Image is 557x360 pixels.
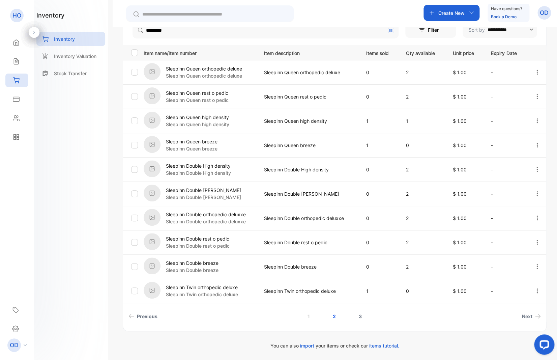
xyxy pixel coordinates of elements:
span: $ 1.00 [453,215,467,221]
a: Book a Demo [491,14,517,19]
p: OD [540,8,549,17]
button: Sort by [463,22,537,38]
p: Sleepinn Queen breeze [166,138,217,145]
p: Inventory [54,35,75,43]
p: Sleepinn Double rest o pedic [166,235,230,242]
p: 2 [406,215,439,222]
span: $ 1.00 [453,70,467,75]
p: 0 [406,287,439,295]
img: item [144,209,160,226]
span: $ 1.00 [453,240,467,245]
p: 1 [366,142,392,149]
p: Create New [438,9,465,17]
a: Inventory [36,32,105,46]
p: Sleepinn Queen orthopedic deluxe [264,69,352,76]
p: Sleepinn Double High density [166,169,231,176]
img: item [144,257,160,274]
span: Next [522,313,532,320]
p: Unit price [453,48,477,57]
p: Sleepinn Double orthopedic deluxxe [166,211,246,218]
p: Sleepinn Double breeze [264,263,352,270]
p: 1 [366,287,392,295]
img: item [144,282,160,299]
span: $ 1.00 [453,288,467,294]
img: item [144,136,160,153]
p: 0 [406,142,439,149]
img: item [144,87,160,104]
span: import [300,343,314,349]
span: $ 1.00 [453,191,467,197]
p: 0 [366,215,392,222]
p: 1 [366,117,392,124]
p: Item name/Item number [144,48,256,57]
iframe: LiveChat chat widget [529,332,557,360]
p: Sleepinn Twin orthopedic deluxe [166,291,238,298]
button: OD [537,5,551,21]
p: - [491,69,520,76]
a: Page 3 [351,310,370,323]
a: Previous page [126,310,160,323]
p: 0 [366,93,392,100]
p: - [491,215,520,222]
p: Sleepinn Double rest o pedic [264,239,352,246]
p: - [491,93,520,100]
p: Sleepinn Queen orthopedic deluxe [166,72,242,79]
p: Sleepinn Queen breeze [264,142,352,149]
img: item [144,112,160,129]
span: items tutorial. [369,343,399,349]
a: Stock Transfer [36,66,105,80]
img: item [144,185,160,201]
span: $ 1.00 [453,118,467,124]
p: - [491,239,520,246]
p: Sleepinn Double rest o pedic [166,242,230,249]
p: Items sold [366,48,392,57]
span: Previous [137,313,157,320]
p: Expiry Date [491,48,520,57]
p: Sleepinn Double orthopedic deluxxe [166,218,246,225]
img: item [144,63,160,80]
p: 1 [406,117,439,124]
p: HO [12,11,21,20]
p: 0 [366,69,392,76]
a: Inventory Valuation [36,49,105,63]
span: $ 1.00 [453,142,467,148]
p: Sleepinn Queen rest o pedic [166,89,229,96]
p: Sort by [469,26,485,33]
h1: inventory [36,11,64,20]
p: Sleepinn Queen breeze [166,145,217,152]
p: - [491,117,520,124]
p: - [491,263,520,270]
img: item [144,233,160,250]
p: Sleepinn Double High density [166,162,231,169]
p: 2 [406,263,439,270]
p: Sleepinn Double breeze [166,267,218,274]
a: Page 1 [299,310,318,323]
p: Sleepinn Double [PERSON_NAME] [166,187,241,194]
p: Qty available [406,48,439,57]
p: Sleepinn Queen orthopedic deluxe [166,65,242,72]
span: $ 1.00 [453,167,467,172]
p: Item description [264,48,352,57]
p: Sleepinn Queen high density [166,114,229,121]
ul: Pagination [123,310,546,323]
p: Sleepinn Queen rest o pedic [264,93,352,100]
p: Sleepinn Queen high density [264,117,352,124]
p: 2 [406,69,439,76]
span: $ 1.00 [453,264,467,270]
button: Create New [423,5,479,21]
p: OD [10,341,19,350]
p: 0 [366,190,392,197]
p: Sleepinn Double breeze [166,259,218,267]
p: 2 [406,239,439,246]
p: - [491,142,520,149]
span: $ 1.00 [453,94,467,100]
p: 2 [406,190,439,197]
p: Inventory Valuation [54,53,96,60]
p: Sleepinn Twin orthopedic deluxe [166,284,238,291]
p: 2 [406,93,439,100]
p: Stock Transfer [54,70,87,77]
a: Next page [519,310,544,323]
a: Page 2 is your current page [325,310,344,323]
p: Sleepinn Double [PERSON_NAME] [264,190,352,197]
